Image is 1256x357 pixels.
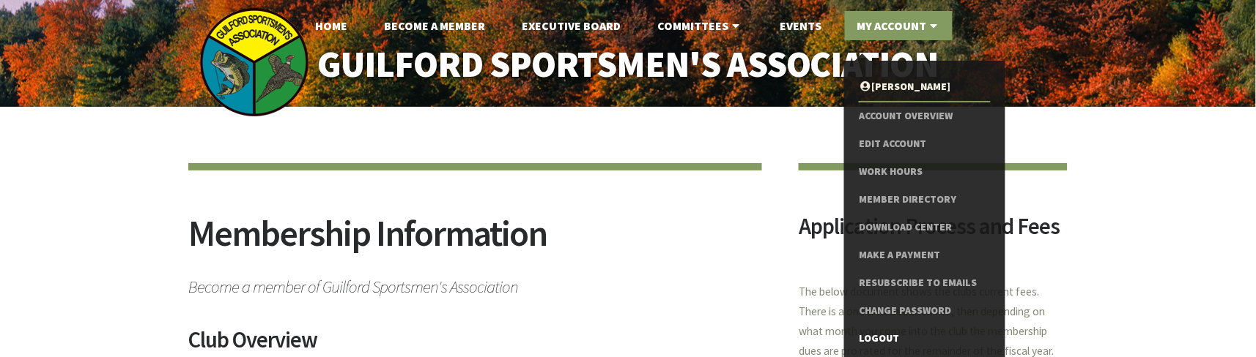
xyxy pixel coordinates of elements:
[859,102,990,130] a: Account Overview
[188,215,762,270] h2: Membership Information
[799,215,1068,249] h2: Application Process and Fees
[646,11,756,40] a: Committees
[287,34,970,96] a: Guilford Sportsmen's Association
[303,11,359,40] a: Home
[859,297,990,325] a: Change Password
[859,73,990,101] a: [PERSON_NAME]
[859,186,990,214] a: Member Directory
[859,269,990,297] a: Resubscribe to Emails
[859,325,990,353] a: Logout
[859,130,990,158] a: Edit Account
[199,7,309,117] img: logo_sm.png
[859,241,990,269] a: Make a Payment
[510,11,632,40] a: Executive Board
[859,214,990,241] a: Download Center
[845,11,953,40] a: My Account
[769,11,834,40] a: Events
[188,270,762,296] span: Become a member of Guilford Sportsmen's Association
[859,158,990,186] a: Work Hours
[372,11,497,40] a: Become A Member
